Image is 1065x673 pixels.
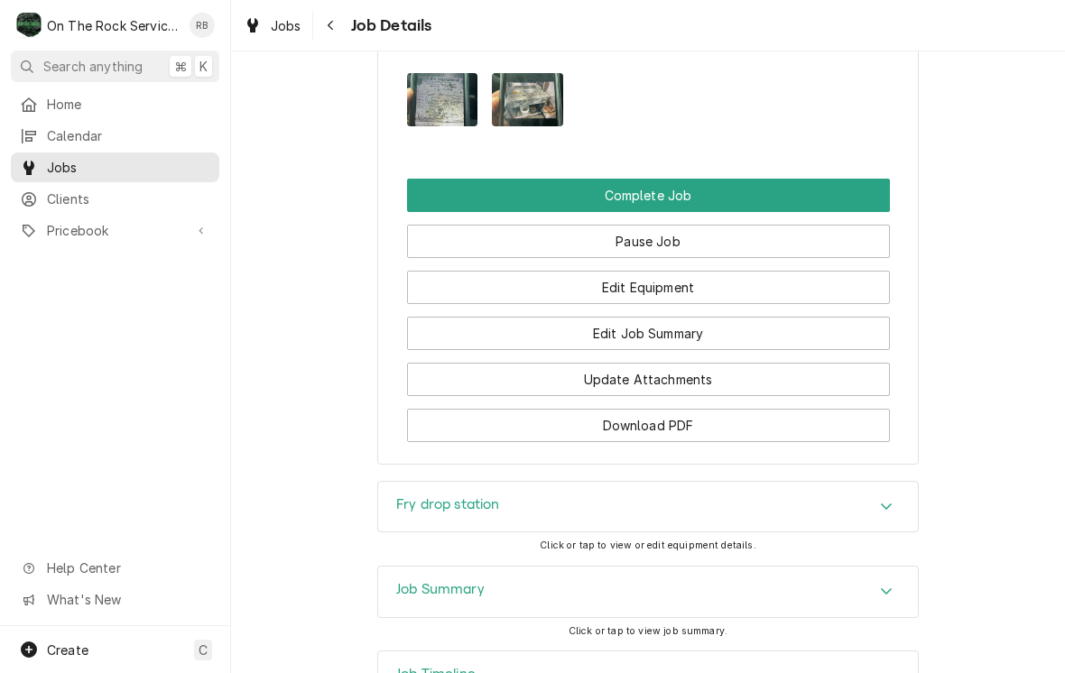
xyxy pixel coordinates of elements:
span: Search anything [43,57,143,76]
span: Clients [47,189,210,208]
button: Accordion Details Expand Trigger [378,482,918,532]
span: Create [47,642,88,658]
span: K [199,57,208,76]
button: Download PDF [407,409,890,442]
a: Clients [11,184,219,214]
span: Help Center [47,558,208,577]
a: Jobs [236,11,309,41]
button: Edit Equipment [407,271,890,304]
div: RB [190,13,215,38]
div: Button Group [407,179,890,442]
button: Search anything⌘K [11,51,219,82]
button: Pause Job [407,225,890,258]
div: On The Rock Services's Avatar [16,13,42,38]
span: What's New [47,590,208,609]
div: Button Group Row [407,396,890,442]
span: Attachments [407,59,890,141]
span: Jobs [271,16,301,35]
a: Go to What's New [11,585,219,614]
a: Go to Pricebook [11,216,219,245]
span: Jobs [47,158,210,177]
h3: Job Summary [396,581,485,598]
div: Button Group Row [407,212,890,258]
div: On The Rock Services [47,16,180,35]
h3: Fry drop station [396,496,500,513]
div: Accordion Header [378,482,918,532]
a: Go to Help Center [11,553,219,583]
span: Click or tap to view or edit equipment details. [540,539,756,551]
a: Calendar [11,121,219,151]
button: Update Attachments [407,363,890,396]
span: C [199,641,208,659]
a: Home [11,89,219,119]
div: O [16,13,42,38]
button: Complete Job [407,179,890,212]
div: Job Summary [377,566,919,618]
span: Job Details [346,14,432,38]
div: Attachments [407,41,890,141]
img: 5rJ8lgsCRii8MFsVHalN [492,73,563,126]
div: Button Group Row [407,350,890,396]
img: 0YXazOhXTnuI21Pl2Eyu [407,73,478,126]
div: Fry drop station [377,481,919,533]
div: Button Group Row [407,304,890,350]
span: Pricebook [47,221,183,240]
div: Button Group Row [407,179,890,212]
div: Button Group Row [407,258,890,304]
span: Calendar [47,126,210,145]
div: Accordion Header [378,567,918,617]
div: Ray Beals's Avatar [190,13,215,38]
button: Accordion Details Expand Trigger [378,567,918,617]
a: Jobs [11,152,219,182]
span: ⌘ [174,57,187,76]
button: Edit Job Summary [407,317,890,350]
span: Home [47,95,210,114]
button: Navigate back [317,11,346,40]
span: Click or tap to view job summary. [569,625,727,637]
